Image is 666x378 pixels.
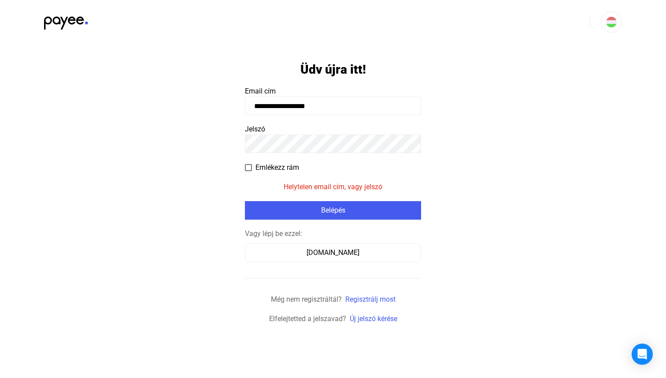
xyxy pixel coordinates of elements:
a: [DOMAIN_NAME] [245,248,421,257]
button: HU [601,11,622,33]
span: Email cím [245,87,276,95]
mat-error: Helytelen email cím, vagy jelszó [284,182,382,192]
img: black-payee-blue-dot.svg [44,11,88,30]
a: Regisztrálj most [345,295,396,303]
img: HU [606,17,617,27]
div: Belépés [248,205,418,216]
div: [DOMAIN_NAME] [248,247,418,258]
button: Belépés [245,201,421,220]
button: [DOMAIN_NAME] [245,243,421,262]
div: Open Intercom Messenger [632,344,653,365]
span: Még nem regisztráltál? [271,295,342,303]
span: Emlékezz rám [255,162,299,173]
div: Vagy lépj be ezzel: [245,228,421,239]
span: Elfelejtetted a jelszavad? [269,314,346,323]
a: Új jelszó kérése [350,314,397,323]
h1: Üdv újra itt! [300,62,366,77]
span: Jelszó [245,125,265,133]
